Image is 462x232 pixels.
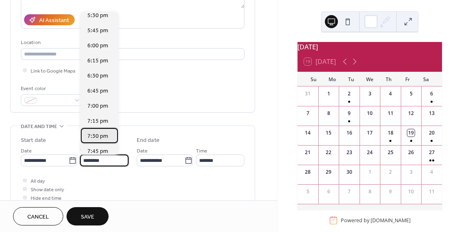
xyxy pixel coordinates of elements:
span: Show date only [31,186,64,194]
div: 7 [304,110,311,117]
div: 1 [325,90,332,97]
div: 5 [407,90,415,97]
div: 7 [346,188,353,195]
div: 11 [387,110,394,117]
div: 17 [366,129,373,137]
div: Location [21,38,243,47]
div: 23 [346,149,353,156]
span: Date [21,147,32,155]
div: 14 [304,129,311,137]
div: 24 [366,149,373,156]
div: 28 [304,168,311,176]
div: 3 [366,90,373,97]
div: 22 [325,149,332,156]
div: 29 [325,168,332,176]
span: Cancel [27,213,49,221]
div: Th [379,72,398,86]
div: Su [304,72,323,86]
span: 7:45 pm [87,147,108,156]
div: 10 [366,110,373,117]
div: 25 [387,149,394,156]
div: 1 [366,168,373,176]
span: 6:45 pm [87,87,108,95]
div: 11 [428,188,435,195]
span: Date [137,147,148,155]
span: Time [80,147,91,155]
div: 9 [387,188,394,195]
span: 7:30 pm [87,132,108,141]
div: 12 [407,110,415,117]
button: Save [67,207,109,225]
span: 6:15 pm [87,57,108,65]
div: 10 [407,188,415,195]
div: 2 [346,90,353,97]
div: 8 [325,110,332,117]
div: 19 [407,129,415,137]
span: 7:15 pm [87,117,108,126]
button: AI Assistant [24,14,75,25]
span: Hide end time [31,194,62,203]
div: 27 [428,149,435,156]
span: All day [31,177,45,186]
div: 8 [366,188,373,195]
span: 5:45 pm [87,27,108,35]
div: Tu [342,72,360,86]
div: Sa [417,72,435,86]
div: 30 [346,168,353,176]
div: We [360,72,379,86]
div: 4 [387,90,394,97]
div: 18 [387,129,394,137]
span: Date and time [21,122,57,131]
div: 6 [428,90,435,97]
button: Cancel [13,207,63,225]
div: 5 [304,188,311,195]
span: Link to Google Maps [31,67,76,75]
div: 13 [428,110,435,117]
div: Powered by [341,217,411,224]
span: 5:30 pm [87,11,108,20]
div: Mo [323,72,342,86]
div: 16 [346,129,353,137]
div: 20 [428,129,435,137]
div: Event color [21,84,82,93]
div: Fr [398,72,417,86]
span: 6:00 pm [87,42,108,50]
span: 6:30 pm [87,72,108,80]
a: [DOMAIN_NAME] [371,217,411,224]
div: 4 [428,168,435,176]
div: End date [137,136,160,145]
div: [DATE] [298,42,442,52]
span: Time [196,147,207,155]
div: 26 [407,149,415,156]
div: 15 [325,129,332,137]
span: Save [81,213,94,221]
div: 3 [407,168,415,176]
div: 2 [387,168,394,176]
div: AI Assistant [39,16,69,25]
div: 21 [304,149,311,156]
div: 9 [346,110,353,117]
div: 6 [325,188,332,195]
div: Start date [21,136,46,145]
span: 7:00 pm [87,102,108,110]
div: 31 [304,90,311,97]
